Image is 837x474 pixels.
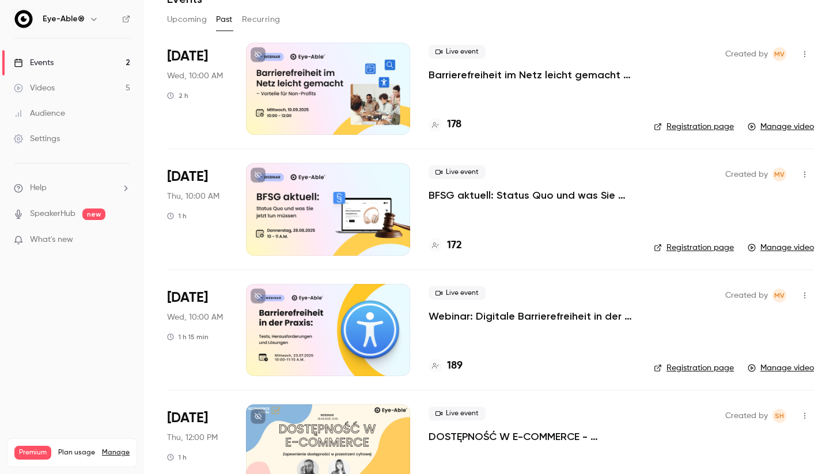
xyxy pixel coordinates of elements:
span: Mahdalena Varchenko [772,289,786,302]
span: [DATE] [167,289,208,307]
a: Webinar: Digitale Barrierefreiheit in der Praxis [429,309,635,323]
span: Thu, 10:00 AM [167,191,219,202]
a: SpeakerHub [30,208,75,220]
span: What's new [30,234,73,246]
span: Thu, 12:00 PM [167,432,218,443]
span: [DATE] [167,47,208,66]
a: Manage video [748,362,814,374]
div: 1 h 15 min [167,332,209,342]
button: Past [216,10,233,29]
span: Live event [429,407,486,420]
div: Settings [14,133,60,145]
span: [DATE] [167,409,208,427]
span: Live event [429,286,486,300]
span: Sara Hauzer [772,409,786,423]
div: Events [14,57,54,69]
span: Mahdalena Varchenko [772,47,786,61]
h4: 172 [447,238,462,253]
a: Registration page [654,242,734,253]
span: Live event [429,45,486,59]
span: MV [774,47,785,61]
span: Help [30,182,47,194]
div: 1 h [167,211,187,221]
span: Plan usage [58,448,95,457]
span: Premium [14,446,51,460]
a: Registration page [654,362,734,374]
span: Mahdalena Varchenko [772,168,786,181]
a: 189 [429,358,463,374]
div: Jul 23 Wed, 10:00 AM (Europe/Berlin) [167,284,228,376]
a: Manage video [748,121,814,132]
a: 178 [429,117,461,132]
span: SH [775,409,784,423]
a: DOSTĘPNOŚĆ W E-COMMERCE - zapewnienie dostępności w przestrzeni cyfrowej [429,430,635,443]
a: Barrierefreiheit im Netz leicht gemacht – Vorteile für Non-Profits [429,68,635,82]
span: [DATE] [167,168,208,186]
div: Videos [14,82,55,94]
li: help-dropdown-opener [14,182,130,194]
div: Aug 28 Thu, 10:00 AM (Europe/Berlin) [167,163,228,255]
span: MV [774,168,785,181]
h6: Eye-Able® [43,13,85,25]
iframe: Noticeable Trigger [116,235,130,245]
span: Created by [725,289,768,302]
span: Live event [429,165,486,179]
h4: 178 [447,117,461,132]
button: Upcoming [167,10,207,29]
span: Wed, 10:00 AM [167,312,223,323]
button: Recurring [242,10,281,29]
span: Created by [725,409,768,423]
span: Created by [725,168,768,181]
span: Wed, 10:00 AM [167,70,223,82]
img: Eye-Able® [14,10,33,28]
h4: 189 [447,358,463,374]
a: Manage video [748,242,814,253]
div: Audience [14,108,65,119]
a: BFSG aktuell: Status Quo und was Sie jetzt tun müssen [429,188,635,202]
span: new [82,208,105,220]
a: 172 [429,238,462,253]
div: 1 h [167,453,187,462]
span: Created by [725,47,768,61]
a: Registration page [654,121,734,132]
div: 2 h [167,91,188,100]
div: Sep 10 Wed, 10:00 AM (Europe/Berlin) [167,43,228,135]
span: MV [774,289,785,302]
a: Manage [102,448,130,457]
